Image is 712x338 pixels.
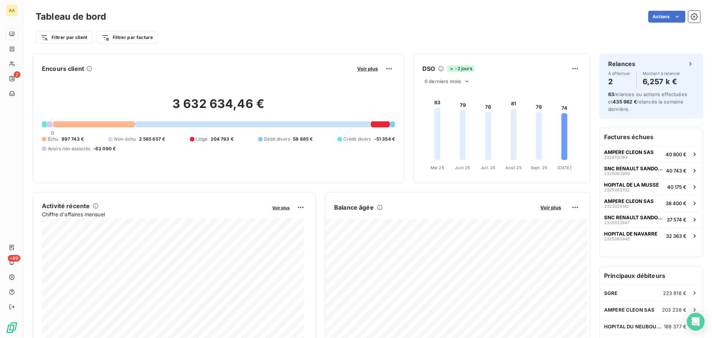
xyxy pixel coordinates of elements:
[272,205,290,210] span: Voir plus
[662,307,686,313] span: 203 238 €
[357,66,378,72] span: Voir plus
[643,76,680,88] h4: 6,257 k €
[663,290,686,296] span: 223 816 €
[114,136,136,142] span: Non-échu
[666,200,686,206] span: 38 400 €
[422,64,435,73] h6: DSO
[664,324,686,329] span: 188 377 €
[666,151,686,157] span: 40 800 €
[51,130,54,136] span: 0
[6,4,18,16] div: AA
[42,96,395,119] h2: 3 632 634,46 €
[608,91,614,97] span: 63
[36,32,92,43] button: Filtrer par client
[455,165,470,170] tspan: Juin 25
[447,65,474,72] span: -2 jours
[648,11,685,23] button: Actions
[667,217,686,223] span: 37 574 €
[604,171,630,176] span: 2325063998
[196,136,208,142] span: Litige
[600,211,703,227] button: SNC RENAULT SANDOUVILLE232502384737 574 €
[264,136,290,142] span: Débit divers
[600,178,703,195] button: HOPITAL DE LA MUSSE232506370240 175 €
[604,198,654,204] span: AMPERE CLEON SAS
[42,201,90,210] h6: Activité récente
[425,78,461,84] span: 6 derniers mois
[608,71,630,76] span: À effectuer
[93,145,116,152] span: -63 090 €
[8,255,20,262] span: +99
[6,322,18,334] img: Logo LeanPay
[604,204,629,209] span: 2323024140
[431,165,444,170] tspan: Mai 25
[14,71,20,78] span: 2
[42,64,84,73] h6: Encours client
[604,182,659,188] span: HOPITAL DE LA MUSSE
[604,165,663,171] span: SNC RENAULT SANDOUVILLE
[481,165,495,170] tspan: Juil. 25
[600,128,703,146] h6: Factures échues
[608,91,687,112] span: relances ou actions effectuées et relancés la semaine dernière.
[687,313,705,331] div: Open Intercom Messenger
[604,237,630,241] span: 2325083945
[343,136,371,142] span: Crédit divers
[608,76,630,88] h4: 2
[211,136,234,142] span: 204 793 €
[540,204,561,210] span: Voir plus
[613,99,637,105] span: 435 982 €
[600,227,703,244] button: HOPITAL DE NAVARRE232508394532 363 €
[600,195,703,211] button: AMPERE CLEON SAS232302414038 400 €
[505,165,522,170] tspan: Août 25
[355,65,380,72] button: Voir plus
[139,136,165,142] span: 2 585 657 €
[666,168,686,174] span: 40 743 €
[604,220,630,225] span: 2325023847
[531,165,547,170] tspan: Sept. 25
[600,162,703,178] button: SNC RENAULT SANDOUVILLE232506399840 743 €
[604,324,664,329] span: HOPITAL DU NEUBOURG
[62,136,84,142] span: 897 743 €
[557,165,571,170] tspan: [DATE]
[48,136,59,142] span: Échu
[604,231,657,237] span: HOPITAL DE NAVARRE
[643,71,680,76] span: Montant à relancer
[604,188,630,192] span: 2325063702
[293,136,313,142] span: 58 885 €
[666,233,686,239] span: 32 363 €
[667,184,686,190] span: 40 175 €
[42,210,267,218] span: Chiffre d'affaires mensuel
[604,155,627,160] span: 2324113789
[36,10,106,23] h3: Tableau de bord
[374,136,395,142] span: -51 354 €
[604,214,664,220] span: SNC RENAULT SANDOUVILLE
[270,204,292,211] button: Voir plus
[48,145,90,152] span: Avoirs non associés
[538,204,563,211] button: Voir plus
[97,32,158,43] button: Filtrer par facture
[334,203,374,212] h6: Balance âgée
[604,149,654,155] span: AMPERE CLEON SAS
[604,307,655,313] span: AMPERE CLEON SAS
[600,146,703,162] button: AMPERE CLEON SAS232411378940 800 €
[604,290,618,296] span: SGRE
[608,59,635,68] h6: Relances
[600,267,703,285] h6: Principaux débiteurs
